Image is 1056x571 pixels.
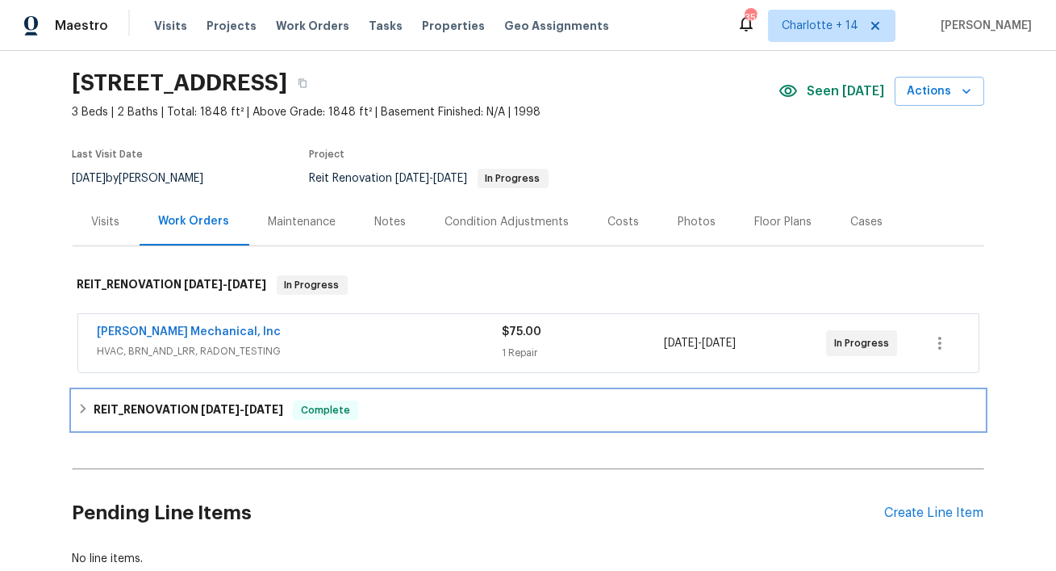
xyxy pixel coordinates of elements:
span: 3 Beds | 2 Baths | Total: 1848 ft² | Above Grade: 1848 ft² | Basement Finished: N/A | 1998 [73,104,778,120]
h6: REIT_RENOVATION [77,275,267,295]
div: Create Line Item [885,506,984,521]
span: In Progress [479,174,547,183]
span: [DATE] [664,338,698,349]
span: [DATE] [73,173,106,184]
div: Cases [851,214,883,230]
span: In Progress [834,335,895,351]
span: [DATE] [396,173,430,184]
span: - [664,335,736,351]
h6: REIT_RENOVATION [94,401,283,420]
span: HVAC, BRN_AND_LRR, RADON_TESTING [98,343,503,359]
span: Reit Renovation [310,173,549,184]
span: [PERSON_NAME] [934,18,1032,34]
div: No line items. [73,551,984,567]
span: [DATE] [434,173,468,184]
span: Maestro [55,18,108,34]
span: Project [310,149,345,159]
div: Maintenance [269,214,336,230]
h2: [STREET_ADDRESS] [73,75,288,91]
span: [DATE] [201,404,240,415]
a: [PERSON_NAME] Mechanical, Inc [98,326,282,338]
h2: Pending Line Items [73,476,885,551]
span: [DATE] [185,279,223,290]
span: Properties [422,18,485,34]
span: - [185,279,267,290]
span: $75.00 [503,326,542,338]
span: Work Orders [276,18,349,34]
div: 358 [745,10,756,26]
span: Complete [294,402,357,418]
button: Actions [895,77,984,107]
span: Seen [DATE] [808,83,885,99]
div: Floor Plans [755,214,812,230]
span: Actions [908,82,971,102]
div: by [PERSON_NAME] [73,169,223,188]
span: Visits [154,18,187,34]
span: Last Visit Date [73,149,144,159]
span: Projects [207,18,257,34]
div: Visits [92,214,120,230]
span: In Progress [278,277,346,293]
span: Tasks [369,20,403,31]
div: Condition Adjustments [445,214,570,230]
div: Costs [608,214,640,230]
div: 1 Repair [503,345,665,361]
span: Charlotte + 14 [782,18,858,34]
div: Work Orders [159,213,230,229]
div: REIT_RENOVATION [DATE]-[DATE]In Progress [73,259,984,311]
span: - [396,173,468,184]
div: REIT_RENOVATION [DATE]-[DATE]Complete [73,391,984,430]
span: - [201,404,283,415]
span: [DATE] [244,404,283,415]
span: Geo Assignments [504,18,609,34]
div: Photos [678,214,716,230]
span: [DATE] [228,279,267,290]
span: [DATE] [702,338,736,349]
div: Notes [375,214,407,230]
